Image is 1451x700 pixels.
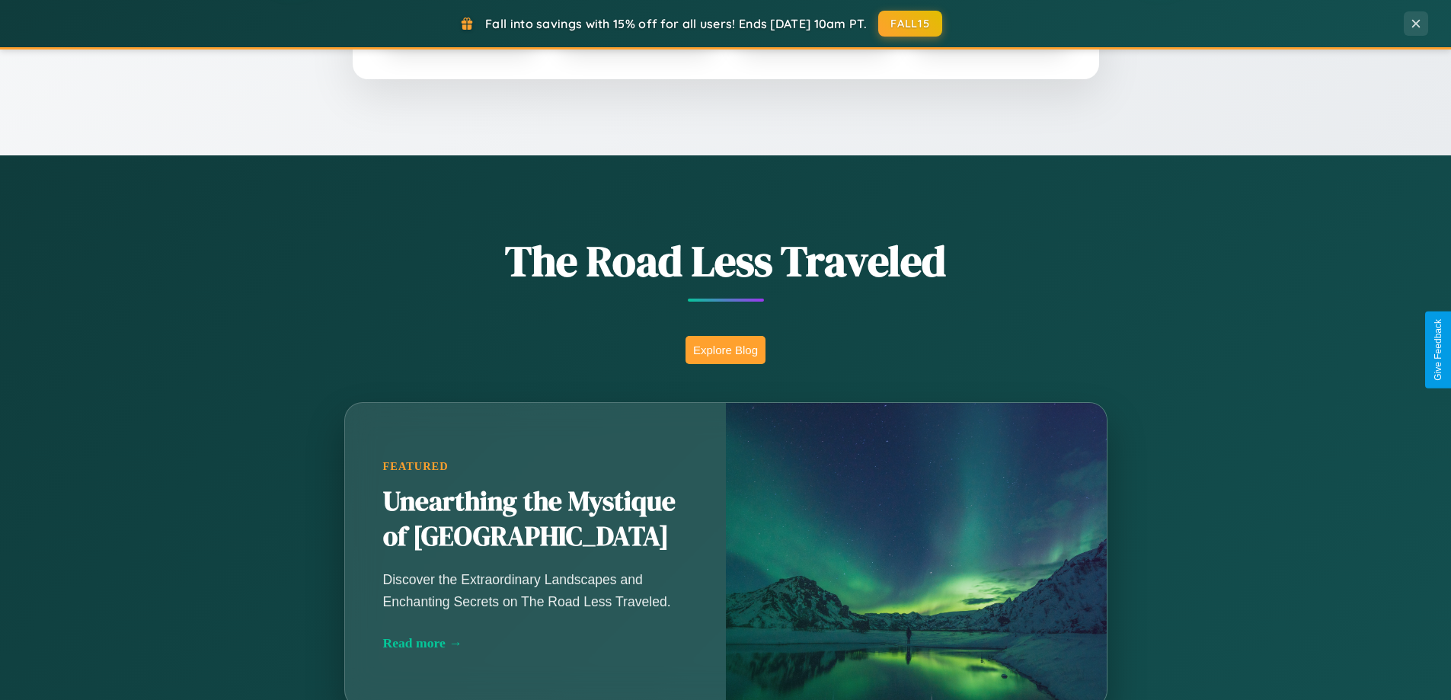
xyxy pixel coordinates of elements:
h1: The Road Less Traveled [269,232,1183,290]
div: Featured [383,460,688,473]
button: Explore Blog [686,336,765,364]
div: Read more → [383,635,688,651]
div: Give Feedback [1433,319,1443,381]
span: Fall into savings with 15% off for all users! Ends [DATE] 10am PT. [485,16,867,31]
button: FALL15 [878,11,942,37]
p: Discover the Extraordinary Landscapes and Enchanting Secrets on The Road Less Traveled. [383,569,688,612]
h2: Unearthing the Mystique of [GEOGRAPHIC_DATA] [383,484,688,555]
